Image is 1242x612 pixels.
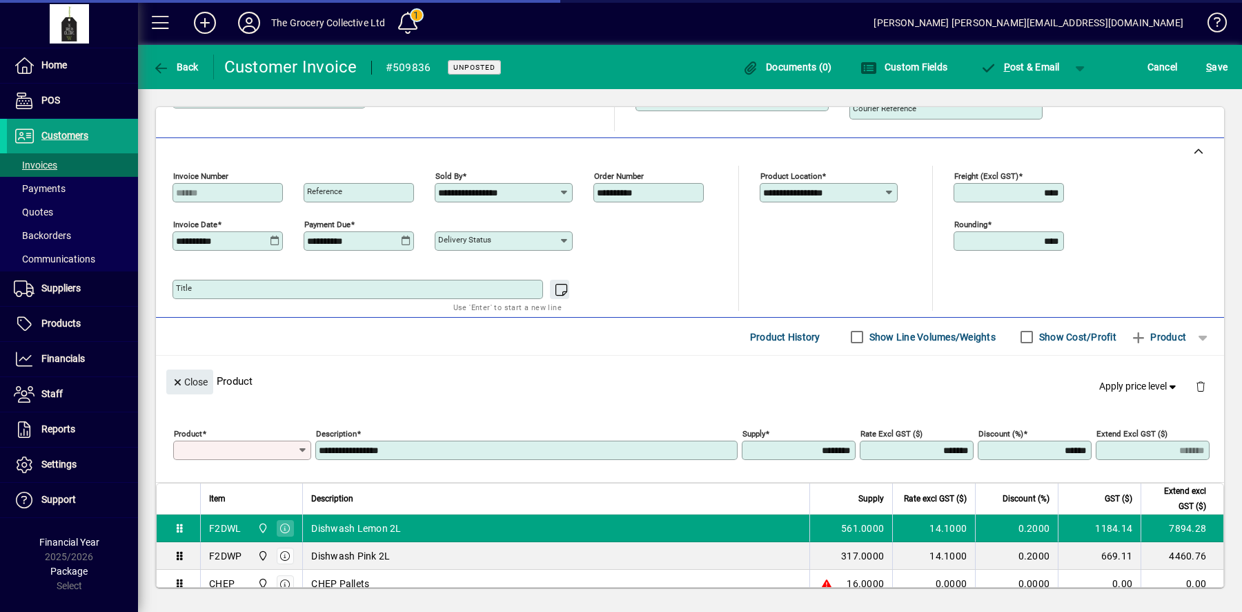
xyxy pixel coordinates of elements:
[1130,326,1186,348] span: Product
[7,412,138,447] a: Reports
[41,59,67,70] span: Home
[271,12,386,34] div: The Grocery Collective Ltd
[1094,374,1185,399] button: Apply price level
[1197,3,1225,48] a: Knowledge Base
[173,171,228,181] mat-label: Invoice number
[254,521,270,536] span: 4/75 Apollo Drive
[209,577,235,591] div: CHEP
[739,55,836,79] button: Documents (0)
[41,423,75,434] span: Reports
[7,177,138,200] a: Payments
[14,207,53,218] span: Quotes
[1184,370,1217,403] button: Delete
[1141,570,1223,597] td: 0.00
[307,187,342,196] mat-label: Reference
[14,183,66,194] span: Payments
[1206,56,1228,78] span: ave
[980,61,1060,73] span: ost & Email
[7,448,138,482] a: Settings
[841,522,884,535] span: 561.0000
[760,171,822,181] mat-label: Product location
[978,429,1023,439] mat-label: Discount (%)
[50,566,88,577] span: Package
[7,200,138,224] a: Quotes
[209,522,241,535] div: F2DWL
[1123,325,1193,350] button: Product
[311,522,401,535] span: Dishwash Lemon 2L
[304,220,351,229] mat-label: Payment due
[227,10,271,35] button: Profile
[438,235,491,245] mat-label: Delivery status
[14,160,57,171] span: Invoices
[1147,56,1178,78] span: Cancel
[867,330,996,344] label: Show Line Volumes/Weights
[901,549,967,563] div: 14.1000
[1105,491,1132,506] span: GST ($)
[904,491,967,506] span: Rate excl GST ($)
[1003,491,1049,506] span: Discount (%)
[39,537,99,548] span: Financial Year
[163,375,217,388] app-page-header-button: Close
[973,55,1067,79] button: Post & Email
[41,283,81,294] span: Suppliers
[1206,61,1212,73] span: S
[386,57,431,79] div: #509836
[853,104,916,113] mat-label: Courier Reference
[152,61,199,73] span: Back
[975,570,1058,597] td: 0.0000
[209,549,241,563] div: F2DWP
[594,171,644,181] mat-label: Order number
[1141,515,1223,542] td: 7894.28
[1203,55,1231,79] button: Save
[209,491,226,506] span: Item
[901,522,967,535] div: 14.1000
[975,542,1058,570] td: 0.2000
[149,55,202,79] button: Back
[156,356,1224,406] div: Product
[1058,542,1141,570] td: 669.11
[1184,380,1217,392] app-page-header-button: Delete
[176,283,192,293] mat-label: Title
[311,491,353,506] span: Description
[453,299,562,315] mat-hint: Use 'Enter' to start a new line
[7,247,138,271] a: Communications
[745,325,826,350] button: Product History
[41,353,85,364] span: Financials
[183,10,227,35] button: Add
[453,63,495,72] span: Unposted
[14,254,95,265] span: Communications
[311,577,369,591] span: CHEP Pallets
[173,220,217,229] mat-label: Invoice date
[901,577,967,591] div: 0.0000
[7,153,138,177] a: Invoices
[14,230,71,241] span: Backorders
[7,271,138,306] a: Suppliers
[7,377,138,412] a: Staff
[41,494,76,505] span: Support
[1004,61,1010,73] span: P
[316,429,357,439] mat-label: Description
[860,429,923,439] mat-label: Rate excl GST ($)
[874,12,1183,34] div: [PERSON_NAME] [PERSON_NAME][EMAIL_ADDRESS][DOMAIN_NAME]
[1036,330,1116,344] label: Show Cost/Profit
[7,307,138,341] a: Products
[224,56,357,78] div: Customer Invoice
[742,61,832,73] span: Documents (0)
[254,576,270,591] span: 4/75 Apollo Drive
[7,342,138,376] a: Financials
[1099,379,1179,394] span: Apply price level
[857,55,951,79] button: Custom Fields
[7,224,138,247] a: Backorders
[41,318,81,329] span: Products
[847,577,884,591] span: 16.0000
[975,515,1058,542] td: 0.2000
[41,130,88,141] span: Customers
[742,429,765,439] mat-label: Supply
[1058,570,1141,597] td: 0.00
[41,95,60,106] span: POS
[41,459,77,470] span: Settings
[254,548,270,564] span: 4/75 Apollo Drive
[1150,484,1206,514] span: Extend excl GST ($)
[954,220,987,229] mat-label: Rounding
[172,371,208,394] span: Close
